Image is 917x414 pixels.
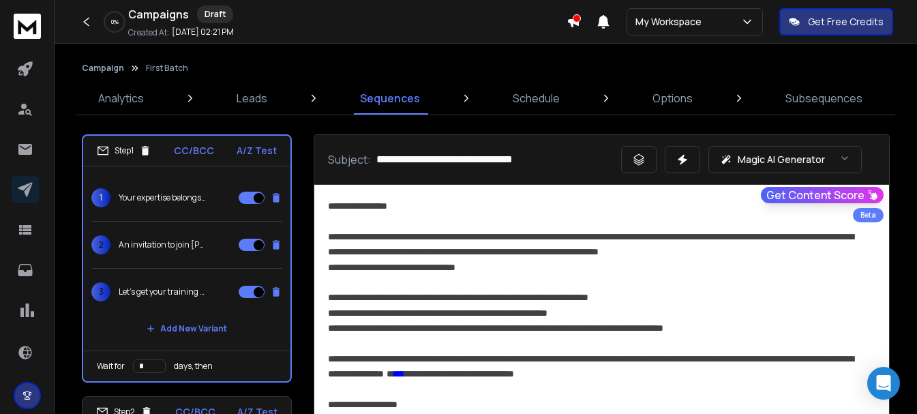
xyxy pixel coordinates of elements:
[97,145,151,157] div: Step 1
[237,90,267,106] p: Leads
[172,27,234,38] p: [DATE] 02:21 PM
[644,82,701,115] a: Options
[128,6,189,23] h1: Campaigns
[761,187,884,203] button: Get Content Score
[146,63,188,74] p: First Batch
[635,15,707,29] p: My Workspace
[777,82,871,115] a: Subsequences
[808,15,884,29] p: Get Free Credits
[738,153,825,166] p: Magic AI Generator
[90,82,152,115] a: Analytics
[360,90,420,106] p: Sequences
[853,208,884,222] div: Beta
[708,146,862,173] button: Magic AI Generator
[14,14,41,39] img: logo
[328,151,371,168] p: Subject:
[513,90,560,106] p: Schedule
[867,367,900,400] div: Open Intercom Messenger
[779,8,893,35] button: Get Free Credits
[237,144,277,158] p: A/Z Test
[119,286,206,297] p: Let’s get your training in front of new corporate audiences
[82,63,124,74] button: Campaign
[91,188,110,207] span: 1
[174,361,213,372] p: days, then
[197,5,233,23] div: Draft
[82,134,292,383] li: Step1CC/BCCA/Z Test1Your expertise belongs on Upscend2An invitation to join [PERSON_NAME]’s curat...
[352,82,428,115] a: Sequences
[136,315,238,342] button: Add New Variant
[97,361,125,372] p: Wait for
[91,235,110,254] span: 2
[128,27,169,38] p: Created At:
[785,90,862,106] p: Subsequences
[174,144,214,158] p: CC/BCC
[652,90,693,106] p: Options
[111,18,119,26] p: 0 %
[228,82,275,115] a: Leads
[98,90,144,106] p: Analytics
[505,82,568,115] a: Schedule
[119,239,206,250] p: An invitation to join [PERSON_NAME]’s curated learning marketplace
[119,192,206,203] p: Your expertise belongs on Upscend
[91,282,110,301] span: 3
